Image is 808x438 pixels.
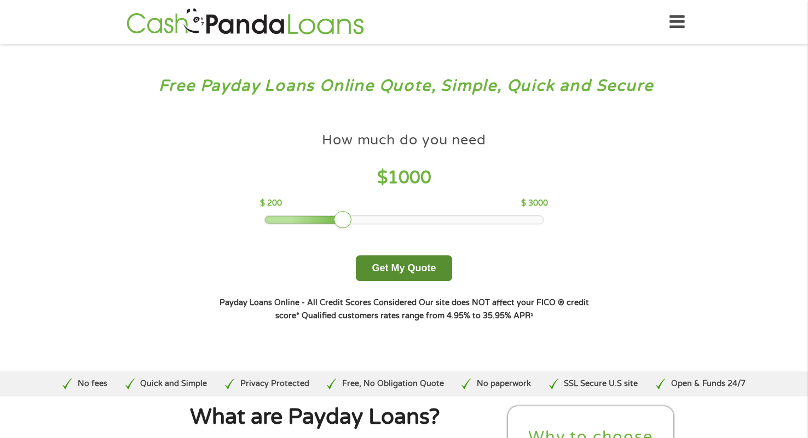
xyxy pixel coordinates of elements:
p: Free, No Obligation Quote [342,378,444,390]
button: Get My Quote [356,255,452,281]
p: Privacy Protected [240,378,309,390]
p: $ 3000 [521,197,548,209]
h4: How much do you need [322,131,486,149]
p: Open & Funds 24/7 [671,378,746,390]
h3: Free Payday Loans Online Quote, Simple, Quick and Secure [32,76,777,96]
strong: Qualified customers rates range from 4.95% to 35.95% APR¹ [302,311,533,320]
h4: $ [260,167,547,189]
p: No paperwork [477,378,531,390]
p: Quick and Simple [140,378,207,390]
p: SSL Secure U.S site [564,378,638,390]
strong: Payday Loans Online - All Credit Scores Considered [220,298,417,307]
h1: What are Payday Loans? [133,406,497,428]
span: 1000 [388,167,431,188]
p: No fees [78,378,107,390]
p: $ 200 [260,197,282,209]
img: GetLoanNow Logo [123,7,367,38]
strong: Our site does NOT affect your FICO ® credit score* [275,298,589,320]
